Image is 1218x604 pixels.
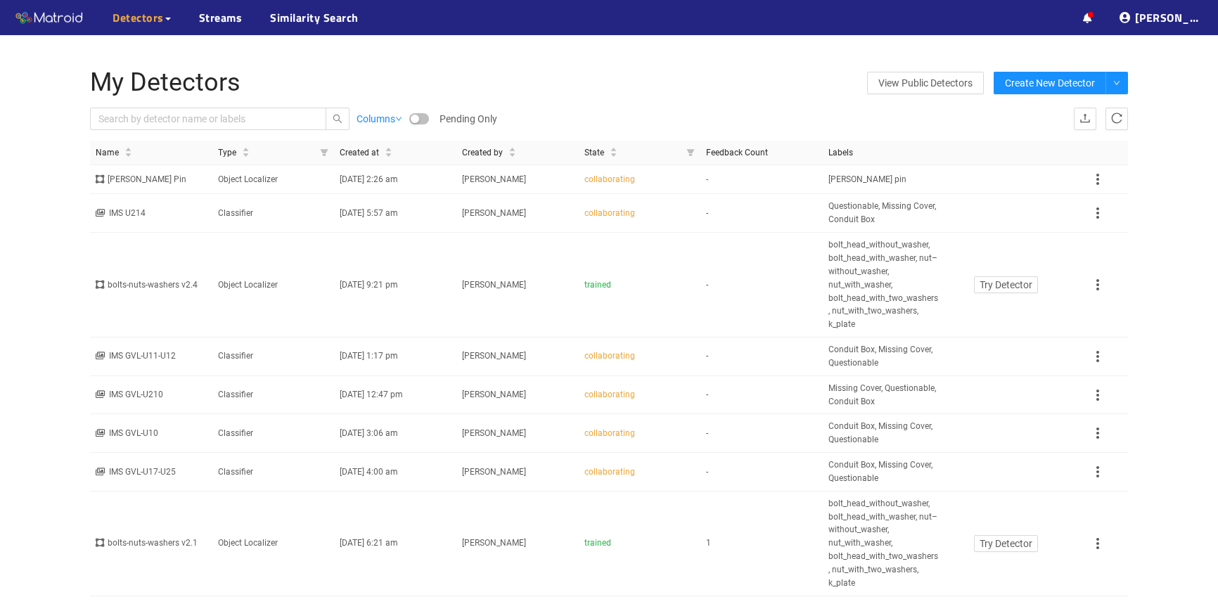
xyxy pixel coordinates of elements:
input: Search by detector name or labels [98,111,304,127]
button: reload [1105,108,1128,130]
span: [PERSON_NAME] [462,351,526,361]
div: collaborating [584,427,695,440]
div: collaborating [584,349,695,363]
td: Classifier [212,194,335,233]
span: [DATE] 2:26 am [340,174,398,184]
span: Name [96,146,119,160]
span: Detectors [113,9,164,26]
span: search [326,114,349,124]
span: bolt_head_without_washer, bolt_head_with_washer, nut–without_washer, nut_with_washer, bolt_head_w... [828,497,940,590]
span: View Public Detectors [878,72,973,94]
button: Try Detector [974,535,1038,552]
img: Matroid logo [14,8,84,29]
span: [DATE] 9:21 pm [340,280,398,290]
span: [DATE] 4:00 am [340,467,398,477]
a: Similarity Search [270,9,359,26]
div: collaborating [584,465,695,479]
span: caret-down [508,151,516,159]
span: [DATE] 12:47 pm [340,390,403,399]
th: Labels [823,141,945,166]
button: upload [1074,108,1096,130]
span: [DATE] 3:06 am [340,428,398,438]
span: [DATE] 5:57 am [340,208,398,218]
div: bolts-nuts-washers v2.1 [96,536,207,550]
td: - [700,194,823,233]
span: [DATE] 6:21 am [340,538,398,548]
span: Questionable, Missing Cover, Conduit Box [828,200,940,226]
div: IMS GVL-U17-U25 [96,465,207,479]
span: filter [681,141,701,165]
span: caret-up [124,146,132,153]
span: filter [686,148,695,157]
span: State [584,146,604,160]
td: - [700,165,823,194]
span: Try Detector [980,277,1032,293]
span: [DATE] 1:17 pm [340,351,398,361]
td: Object Localizer [212,233,335,338]
div: IMS GVL-U11-U12 [96,349,207,363]
div: IMS GVL-U210 [96,388,207,401]
span: caret-up [508,146,516,153]
span: reload [1111,113,1122,126]
span: caret-down [385,151,392,159]
td: Classifier [212,338,335,376]
span: [PERSON_NAME] [462,538,526,548]
span: caret-down [124,151,132,159]
span: down [1113,79,1120,88]
span: Create New Detector [1005,75,1095,91]
button: Try Detector [974,276,1038,293]
button: down [1105,72,1128,94]
span: caret-down [610,151,617,159]
span: caret-up [610,146,617,153]
span: caret-up [242,146,250,153]
td: - [700,453,823,491]
span: [PERSON_NAME] pin [828,173,906,186]
h1: My Detectors [90,69,782,97]
span: [PERSON_NAME] [462,428,526,438]
span: filter [320,148,328,157]
button: Create New Detector [994,72,1106,94]
td: Classifier [212,453,335,491]
a: Columns [357,111,402,127]
span: filter [315,141,335,165]
div: 1 [706,536,817,550]
span: upload [1079,113,1091,126]
span: Conduit Box, Missing Cover, Questionable [828,343,940,370]
td: Classifier [212,376,335,415]
span: down [395,115,402,122]
td: - [700,376,823,415]
span: [PERSON_NAME] [462,208,526,218]
span: Created at [340,146,379,160]
td: - [700,338,823,376]
span: [PERSON_NAME] [462,174,526,184]
div: collaborating [584,388,695,401]
span: Missing Cover, Questionable, Conduit Box [828,382,940,409]
td: - [700,414,823,453]
span: Type [218,146,236,160]
div: [PERSON_NAME] Pin [96,173,207,186]
span: caret-down [242,151,250,159]
td: Object Localizer [212,165,335,194]
th: Feedback Count [700,141,823,166]
td: Classifier [212,414,335,453]
div: trained [584,278,695,292]
span: [PERSON_NAME] [462,467,526,477]
div: collaborating [584,173,695,186]
span: Conduit Box, Missing Cover, Questionable [828,458,940,485]
div: bolts-nuts-washers v2.4 [96,278,207,292]
td: Object Localizer [212,491,335,596]
span: Try Detector [980,536,1032,551]
a: Streams [199,9,243,26]
a: View Public Detectors [867,72,984,94]
span: Pending Only [440,111,497,127]
span: [PERSON_NAME] [462,390,526,399]
td: - [700,233,823,338]
span: [PERSON_NAME] [462,280,526,290]
div: trained [584,536,695,550]
span: Created by [462,146,503,160]
span: bolt_head_without_washer, bolt_head_with_washer, nut–without_washer, nut_with_washer, bolt_head_w... [828,238,940,331]
div: collaborating [584,207,695,220]
div: IMS U214 [96,207,207,220]
span: Conduit Box, Missing Cover, Questionable [828,420,940,446]
span: caret-up [385,146,392,153]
